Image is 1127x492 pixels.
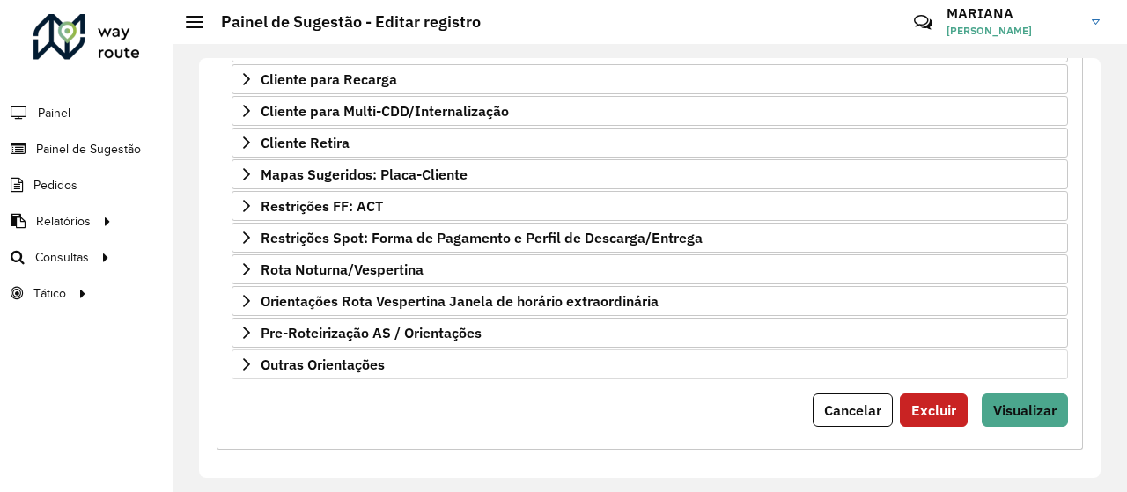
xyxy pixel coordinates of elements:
span: Mapas Sugeridos: Placa-Cliente [261,167,468,181]
span: Visualizar [993,401,1057,419]
span: Tático [33,284,66,303]
a: Restrições FF: ACT [232,191,1068,221]
a: Cliente para Recarga [232,64,1068,94]
h2: Painel de Sugestão - Editar registro [203,12,481,32]
a: Orientações Rota Vespertina Janela de horário extraordinária [232,286,1068,316]
a: Contato Rápido [904,4,942,41]
span: Painel de Sugestão [36,140,141,158]
span: Outras Orientações [261,357,385,371]
span: [PERSON_NAME] [947,23,1079,39]
span: Pre-Roteirização AS / Orientações [261,326,482,340]
button: Excluir [900,393,968,427]
span: Cancelar [824,401,881,419]
button: Cancelar [813,393,893,427]
a: Cliente para Multi-CDD/Internalização [232,96,1068,126]
span: Excluir [911,401,956,419]
a: Restrições Spot: Forma de Pagamento e Perfil de Descarga/Entrega [232,223,1068,253]
h3: MARIANA [947,5,1079,22]
span: Restrições FF: ACT [261,199,383,213]
span: Pedidos [33,176,77,195]
span: Orientações Rota Vespertina Janela de horário extraordinária [261,294,659,308]
a: Cliente Retira [232,128,1068,158]
span: Rota Noturna/Vespertina [261,262,424,276]
a: Rota Noturna/Vespertina [232,254,1068,284]
span: Painel [38,104,70,122]
span: Cliente para Recarga [261,72,397,86]
span: Cliente Retira [261,136,350,150]
span: Relatórios [36,212,91,231]
a: Mapas Sugeridos: Placa-Cliente [232,159,1068,189]
button: Visualizar [982,393,1068,427]
a: Outras Orientações [232,349,1068,379]
a: Pre-Roteirização AS / Orientações [232,318,1068,348]
span: Restrições Spot: Forma de Pagamento e Perfil de Descarga/Entrega [261,231,703,245]
span: Consultas [35,248,89,267]
span: Cliente para Multi-CDD/Internalização [261,104,509,118]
